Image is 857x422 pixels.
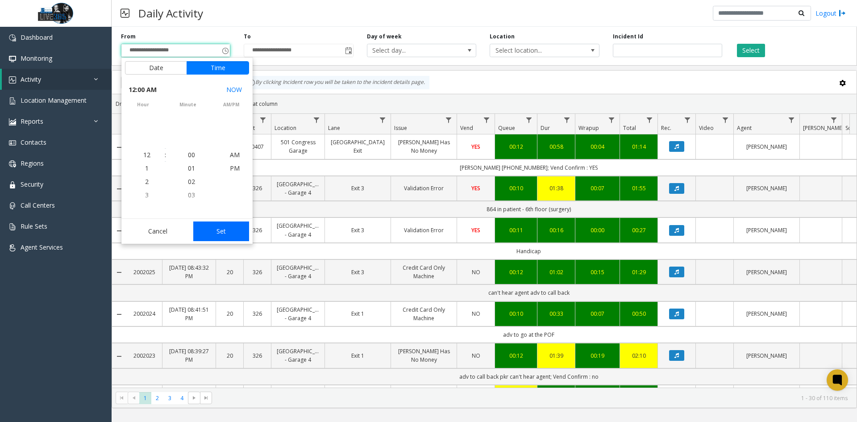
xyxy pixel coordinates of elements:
a: 2002025 [132,268,157,276]
span: Dashboard [21,33,53,42]
a: 00:15 [581,268,614,276]
a: Lane Filter Menu [377,114,389,126]
span: 02 [188,177,195,186]
span: Go to the next page [188,392,200,404]
a: [PERSON_NAME] [739,226,794,234]
img: 'icon' [9,202,16,209]
a: [DATE] 08:43:32 PM [168,263,210,280]
img: 'icon' [9,139,16,146]
a: Exit 3 [330,268,385,276]
a: [PERSON_NAME] Has No Money [396,138,451,155]
a: Issue Filter Menu [443,114,455,126]
a: Credit Card Only Machine [396,263,451,280]
span: Issue [394,124,407,132]
a: Exit 1 [330,351,385,360]
a: 01:55 [625,184,652,192]
a: 2002024 [132,309,157,318]
a: Wrapup Filter Menu [606,114,618,126]
a: 00:11 [500,226,532,234]
a: Rec. Filter Menu [682,114,694,126]
a: [GEOGRAPHIC_DATA] - Garage 4 [277,221,319,238]
a: 01:02 [543,268,570,276]
a: 00:50 [625,309,652,318]
div: By clicking Incident row you will be taken to the incident details page. [244,76,429,89]
span: 00 [188,150,195,159]
a: YES [462,184,489,192]
a: Exit 3 [330,184,385,192]
h3: Daily Activity [134,2,208,24]
button: Select [737,44,765,57]
a: 01:38 [543,184,570,192]
a: NO [462,268,489,276]
div: 00:04 [581,142,614,151]
span: Vend [460,124,473,132]
label: Location [490,33,515,41]
label: From [121,33,136,41]
a: 00:16 [543,226,570,234]
a: 00:10 [500,309,532,318]
a: 20 [221,268,238,276]
a: [GEOGRAPHIC_DATA] Exit [330,138,385,155]
a: Lot Filter Menu [257,114,269,126]
span: Location [275,124,296,132]
span: 12:00 AM [129,84,157,96]
span: Dur [541,124,550,132]
label: To [244,33,251,41]
a: Exit 1 [330,309,385,318]
span: NO [472,352,480,359]
span: Agent Services [21,243,63,251]
span: 03 [188,191,195,199]
a: Dur Filter Menu [561,114,573,126]
img: 'icon' [9,244,16,251]
a: 00:10 [500,184,532,192]
kendo-pager-info: 1 - 30 of 110 items [217,394,848,402]
span: YES [471,226,480,234]
a: 326 [249,184,266,192]
span: Regions [21,159,44,167]
span: Reports [21,117,43,125]
img: 'icon' [9,76,16,84]
a: 2002023 [132,351,157,360]
div: 00:27 [625,226,652,234]
span: Go to the next page [191,394,198,401]
a: Exit 3 [330,226,385,234]
a: Total Filter Menu [644,114,656,126]
a: [GEOGRAPHIC_DATA] - Garage 4 [277,347,319,364]
a: 00:00 [581,226,614,234]
span: Page 4 [176,392,188,404]
span: 2 [145,177,149,186]
a: 326 [249,351,266,360]
span: 12 [143,150,150,159]
img: 'icon' [9,34,16,42]
a: Vend Filter Menu [481,114,493,126]
a: Queue Filter Menu [523,114,535,126]
a: NO [462,351,489,360]
a: 01:29 [625,268,652,276]
button: Time tab [187,61,249,75]
span: Location Management [21,96,87,104]
span: Rule Sets [21,222,47,230]
span: Toggle popup [220,44,230,57]
a: [DATE] 08:39:27 PM [168,347,210,364]
div: 00:19 [581,351,614,360]
a: 01:14 [625,142,652,151]
span: YES [471,143,480,150]
div: 00:58 [543,142,570,151]
span: Wrapup [578,124,599,132]
span: Go to the last page [203,394,210,401]
a: [PERSON_NAME] Has No Money [396,347,451,364]
span: hour [121,101,165,108]
span: 1 [145,164,149,172]
img: 'icon' [9,55,16,63]
span: NO [472,268,480,276]
a: Location Filter Menu [311,114,323,126]
span: Rec. [661,124,671,132]
img: 'icon' [9,118,16,125]
a: [GEOGRAPHIC_DATA] - Garage 4 [277,180,319,197]
img: pageIcon [121,2,129,24]
span: 3 [145,191,149,199]
a: Video Filter Menu [720,114,732,126]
